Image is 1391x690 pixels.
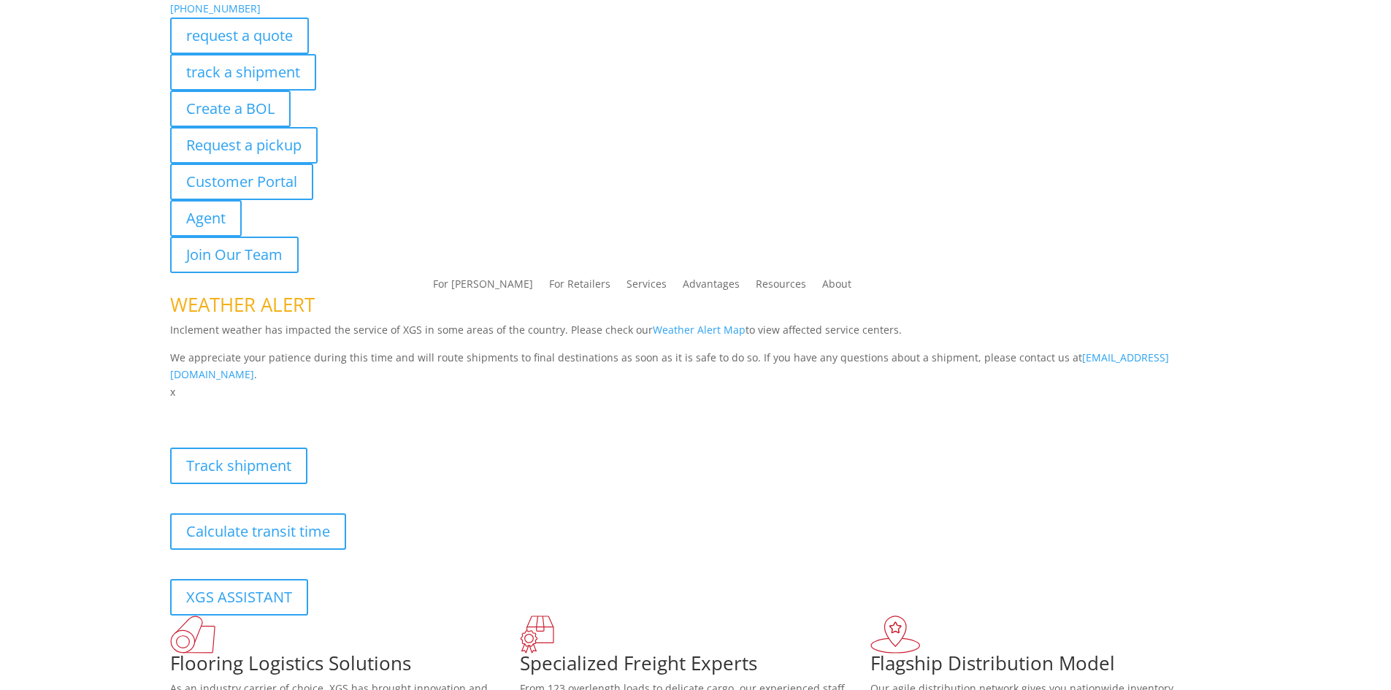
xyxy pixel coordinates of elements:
a: Agent [170,200,242,237]
a: XGS ASSISTANT [170,579,308,616]
a: Request a pickup [170,127,318,164]
a: Customer Portal [170,164,313,200]
h1: Flagship Distribution Model [870,653,1221,680]
a: For [PERSON_NAME] [433,279,533,295]
a: Track shipment [170,448,307,484]
a: Weather Alert Map [653,323,746,337]
a: For Retailers [549,279,610,295]
p: We appreciate your patience during this time and will route shipments to final destinations as so... [170,349,1222,384]
b: Visibility, transparency, and control for your entire supply chain. [170,403,496,417]
a: Join Our Team [170,237,299,273]
a: About [822,279,851,295]
img: xgs-icon-flagship-distribution-model-red [870,616,921,653]
a: request a quote [170,18,309,54]
a: Advantages [683,279,740,295]
a: [PHONE_NUMBER] [170,1,261,15]
h1: Flooring Logistics Solutions [170,653,521,680]
img: xgs-icon-total-supply-chain-intelligence-red [170,616,215,653]
a: track a shipment [170,54,316,91]
h1: Specialized Freight Experts [520,653,870,680]
a: Calculate transit time [170,513,346,550]
span: WEATHER ALERT [170,291,315,318]
p: Inclement weather has impacted the service of XGS in some areas of the country. Please check our ... [170,321,1222,349]
a: Create a BOL [170,91,291,127]
a: Resources [756,279,806,295]
img: xgs-icon-focused-on-flooring-red [520,616,554,653]
p: x [170,383,1222,401]
a: Services [626,279,667,295]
